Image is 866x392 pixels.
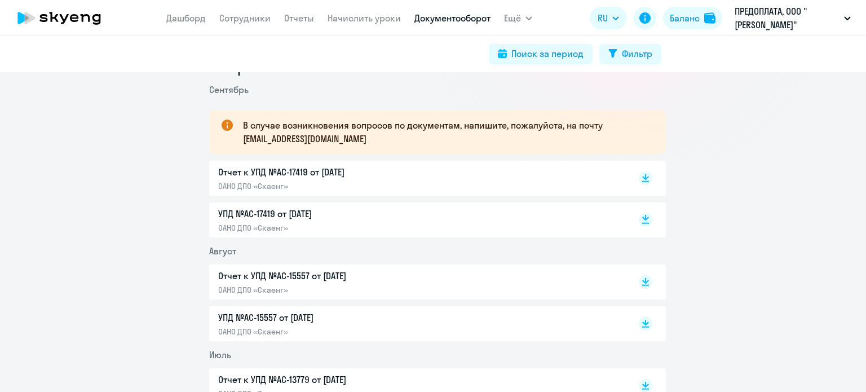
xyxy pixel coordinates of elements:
a: Документооборот [414,12,491,24]
div: Фильтр [622,47,652,60]
p: ОАНО ДПО «Скаенг» [218,181,455,191]
p: Отчет к УПД №AC-13779 от [DATE] [218,373,455,386]
p: В случае возникновения вопросов по документам, напишите, пожалуйста, на почту [EMAIL_ADDRESS][DOM... [243,118,646,146]
button: ПРЕДОПЛАТА, ООО "[PERSON_NAME]" [729,5,856,32]
button: Фильтр [599,44,661,64]
img: balance [704,12,715,24]
p: Отчет к УПД №AC-15557 от [DATE] [218,269,455,283]
div: Баланс [670,11,700,25]
p: УПД №AC-15557 от [DATE] [218,311,455,324]
p: УПД №AC-17419 от [DATE] [218,207,455,221]
span: RU [598,11,608,25]
a: Отчет к УПД №AC-15557 от [DATE]ОАНО ДПО «Скаенг» [218,269,615,295]
a: Отчет к УПД №AC-17419 от [DATE]ОАНО ДПО «Скаенг» [218,165,615,191]
p: ОАНО ДПО «Скаенг» [218,327,455,337]
span: Ещё [504,11,521,25]
a: УПД №AC-17419 от [DATE]ОАНО ДПО «Скаенг» [218,207,615,233]
p: ПРЕДОПЛАТА, ООО "[PERSON_NAME]" [735,5,840,32]
button: Поиск за период [489,44,593,64]
span: Сентябрь [209,84,249,95]
a: Начислить уроки [328,12,401,24]
a: Дашборд [166,12,206,24]
button: RU [590,7,627,29]
span: Август [209,245,236,257]
p: ОАНО ДПО «Скаенг» [218,223,455,233]
a: Сотрудники [219,12,271,24]
p: ОАНО ДПО «Скаенг» [218,285,455,295]
a: УПД №AC-15557 от [DATE]ОАНО ДПО «Скаенг» [218,311,615,337]
div: Поиск за период [511,47,584,60]
p: Отчет к УПД №AC-17419 от [DATE] [218,165,455,179]
button: Ещё [504,7,532,29]
button: Балансbalance [663,7,722,29]
a: Отчеты [284,12,314,24]
span: Июль [209,349,231,360]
